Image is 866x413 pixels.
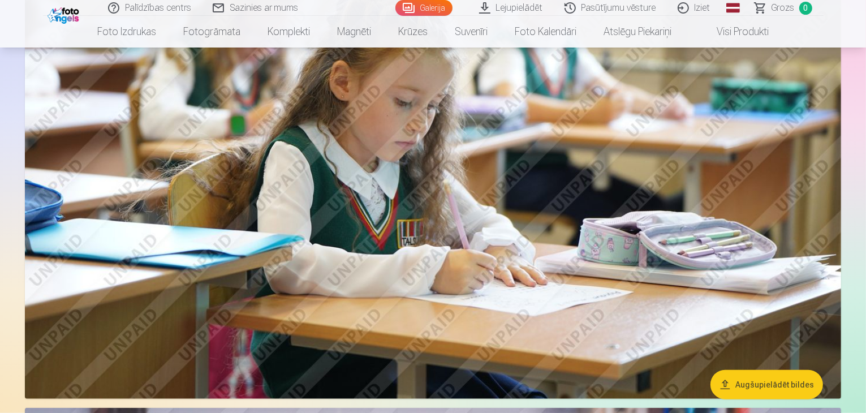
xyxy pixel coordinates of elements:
[441,16,501,48] a: Suvenīri
[685,16,782,48] a: Visi produkti
[590,16,685,48] a: Atslēgu piekariņi
[772,1,795,15] span: Grozs
[799,2,812,15] span: 0
[254,16,324,48] a: Komplekti
[170,16,254,48] a: Fotogrāmata
[710,370,823,399] button: Augšupielādēt bildes
[48,5,82,24] img: /fa1
[385,16,441,48] a: Krūzes
[84,16,170,48] a: Foto izdrukas
[324,16,385,48] a: Magnēti
[501,16,590,48] a: Foto kalendāri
